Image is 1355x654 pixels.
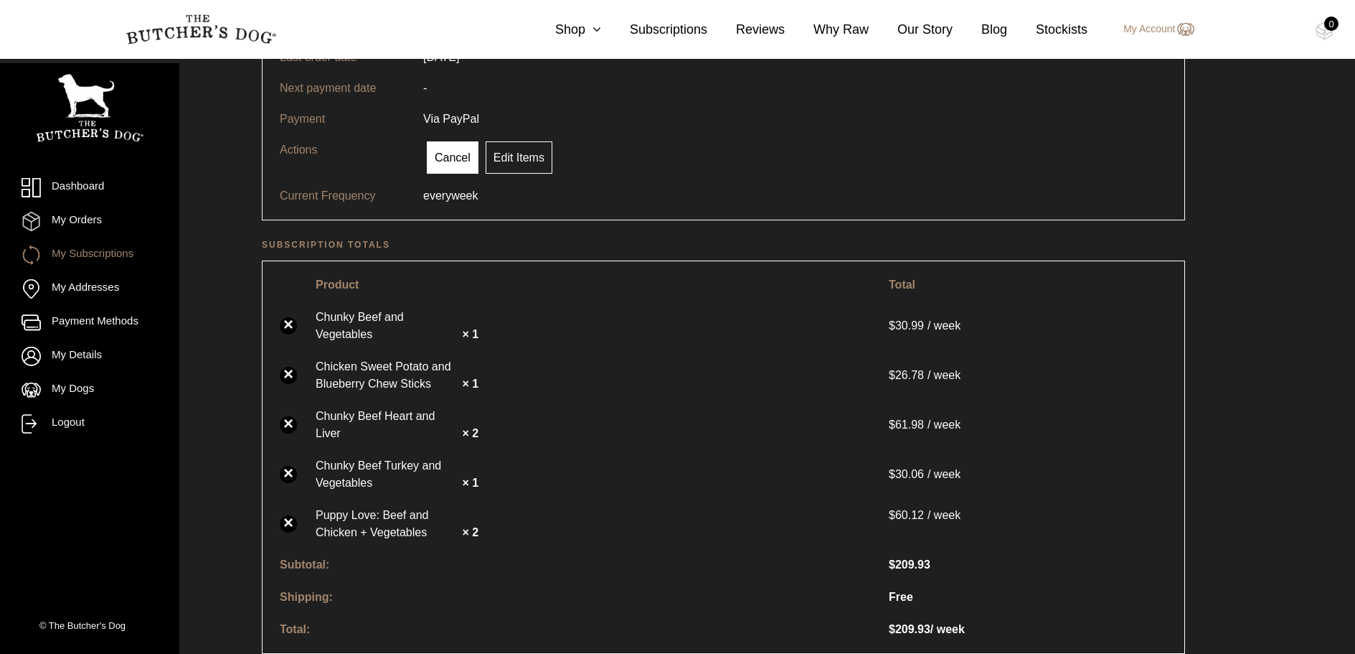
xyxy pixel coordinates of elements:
strong: × 1 [462,328,478,340]
th: Subtotal: [271,549,879,580]
a: Reviews [707,20,785,39]
a: My Orders [22,212,158,231]
a: × [280,515,297,533]
span: 30.99 [889,319,927,332]
strong: × 1 [462,477,478,489]
td: / week [880,500,1176,531]
strong: × 1 [462,378,478,390]
span: Via PayPal [423,113,479,125]
span: $ [889,623,895,635]
td: Actions [271,134,415,180]
a: Stockists [1007,20,1087,39]
strong: × 2 [462,427,478,439]
a: Chunky Beef Turkey and Vegetables [316,457,459,492]
td: / week [880,614,1176,645]
span: week [451,187,478,205]
a: My Dogs [22,380,158,400]
a: Puppy Love: Beef and Chicken + Vegetables [316,507,459,541]
span: $ [889,509,895,521]
td: Free [880,581,1176,612]
span: $ [889,319,895,332]
span: $ [889,559,895,571]
td: / week [880,450,1176,498]
a: Payment Methods [22,313,158,332]
strong: × 2 [462,526,478,538]
th: Total [880,270,1176,300]
a: My Subscriptions [22,246,158,265]
a: My Details [22,347,158,366]
th: Product [307,270,879,300]
img: TBD_Portrait_Logo_White.png [36,74,143,142]
span: $ [889,369,895,381]
span: 30.06 [889,468,927,480]
td: / week [880,302,1176,350]
a: Cancel [427,141,478,174]
span: $ [889,468,895,480]
a: Our Story [869,20,953,39]
span: $ [889,419,895,431]
a: My Addresses [22,279,158,299]
a: × [280,317,297,335]
div: 0 [1324,17,1339,31]
a: Why Raw [785,20,869,39]
a: Edit Items [486,141,552,174]
a: Chunky Beef and Vegetables [316,309,459,343]
a: × [280,466,297,483]
a: Chicken Sweet Potato and Blueberry Chew Sticks [316,358,459,393]
a: My Account [1109,21,1194,38]
a: Chunky Beef Heart and Liver [316,408,459,442]
a: Shop [527,20,601,39]
a: Blog [953,20,1007,39]
th: Total: [271,614,879,645]
a: Subscriptions [601,20,707,39]
td: Payment [271,103,415,134]
td: / week [880,351,1176,399]
img: TBD_Cart-Empty.png [1316,22,1333,40]
span: every [423,187,451,205]
td: Next payment date [271,73,415,103]
a: Dashboard [22,178,158,197]
span: 209.93 [889,559,930,571]
span: 209.93 [889,623,930,635]
span: 60.12 [889,507,927,524]
a: Logout [22,414,158,434]
a: × [280,416,297,434]
span: 26.78 [889,369,927,381]
td: / week [880,401,1176,449]
h2: Subscription totals [262,238,1185,252]
th: Shipping: [271,581,879,612]
span: 61.98 [889,419,927,431]
p: Current Frequency [280,187,423,205]
td: - [415,73,435,103]
a: × [280,367,297,384]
